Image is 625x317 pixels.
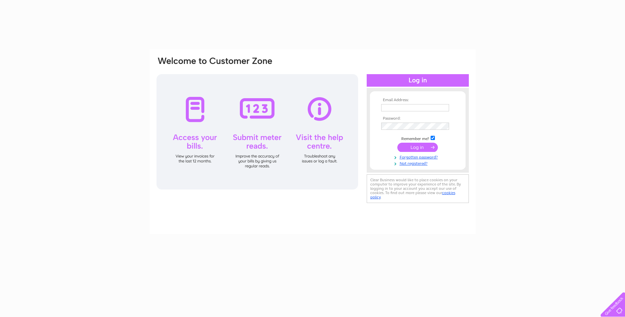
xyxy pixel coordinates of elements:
[380,98,456,102] th: Email Address:
[381,160,456,166] a: Not registered?
[397,143,438,152] input: Submit
[367,174,469,203] div: Clear Business would like to place cookies on your computer to improve your experience of the sit...
[380,135,456,141] td: Remember me?
[380,116,456,121] th: Password:
[381,154,456,160] a: Forgotten password?
[370,190,455,199] a: cookies policy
